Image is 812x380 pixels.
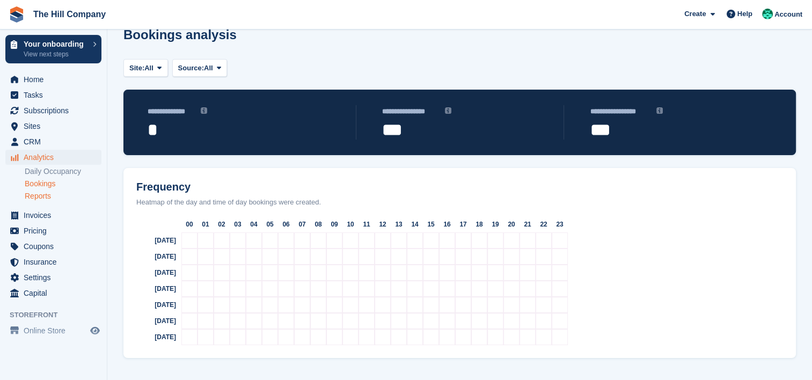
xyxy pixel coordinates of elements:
[487,216,503,232] div: 19
[503,216,520,232] div: 20
[24,150,88,165] span: Analytics
[25,166,101,177] a: Daily Occupancy
[128,329,181,345] div: [DATE]
[128,265,181,281] div: [DATE]
[24,286,88,301] span: Capital
[762,9,773,19] img: Bradley Hill
[5,35,101,63] a: Your onboarding View next steps
[684,9,706,19] span: Create
[25,191,101,201] a: Reports
[128,181,792,193] h2: Frequency
[172,59,228,77] button: Source: All
[5,254,101,269] a: menu
[24,72,88,87] span: Home
[5,134,101,149] a: menu
[5,87,101,103] a: menu
[5,72,101,87] a: menu
[128,281,181,297] div: [DATE]
[24,40,87,48] p: Your onboarding
[310,216,326,232] div: 08
[29,5,110,23] a: The Hill Company
[181,216,197,232] div: 00
[24,239,88,254] span: Coupons
[246,216,262,232] div: 04
[445,107,451,114] img: icon-info-grey-7440780725fd019a000dd9b08b2336e03edf1995a4989e88bcd33f0948082b44.svg
[178,63,204,74] span: Source:
[24,270,88,285] span: Settings
[89,324,101,337] a: Preview store
[9,6,25,23] img: stora-icon-8386f47178a22dfd0bd8f6a31ec36ba5ce8667c1dd55bd0f319d3a0aa187defe.svg
[774,9,802,20] span: Account
[375,216,391,232] div: 12
[24,87,88,103] span: Tasks
[391,216,407,232] div: 13
[5,323,101,338] a: menu
[342,216,359,232] div: 10
[201,107,207,114] img: icon-info-grey-7440780725fd019a000dd9b08b2336e03edf1995a4989e88bcd33f0948082b44.svg
[24,103,88,118] span: Subscriptions
[128,313,181,329] div: [DATE]
[128,197,792,208] div: Heatmap of the day and time of day bookings were created.
[144,63,153,74] span: All
[278,216,294,232] div: 06
[128,249,181,265] div: [DATE]
[439,216,455,232] div: 16
[10,310,107,320] span: Storefront
[262,216,278,232] div: 05
[24,134,88,149] span: CRM
[5,103,101,118] a: menu
[128,232,181,249] div: [DATE]
[536,216,552,232] div: 22
[423,216,439,232] div: 15
[204,63,213,74] span: All
[359,216,375,232] div: 11
[25,179,101,189] a: Bookings
[129,63,144,74] span: Site:
[197,216,214,232] div: 01
[5,239,101,254] a: menu
[471,216,487,232] div: 18
[24,254,88,269] span: Insurance
[737,9,752,19] span: Help
[128,297,181,313] div: [DATE]
[455,216,471,232] div: 17
[5,286,101,301] a: menu
[326,216,342,232] div: 09
[5,150,101,165] a: menu
[5,208,101,223] a: menu
[552,216,568,232] div: 23
[214,216,230,232] div: 02
[24,323,88,338] span: Online Store
[5,223,101,238] a: menu
[5,119,101,134] a: menu
[24,223,88,238] span: Pricing
[5,270,101,285] a: menu
[24,119,88,134] span: Sites
[24,49,87,59] p: View next steps
[407,216,423,232] div: 14
[294,216,310,232] div: 07
[656,107,663,114] img: icon-info-grey-7440780725fd019a000dd9b08b2336e03edf1995a4989e88bcd33f0948082b44.svg
[24,208,88,223] span: Invoices
[520,216,536,232] div: 21
[123,59,168,77] button: Site: All
[230,216,246,232] div: 03
[123,27,237,42] h1: Bookings analysis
